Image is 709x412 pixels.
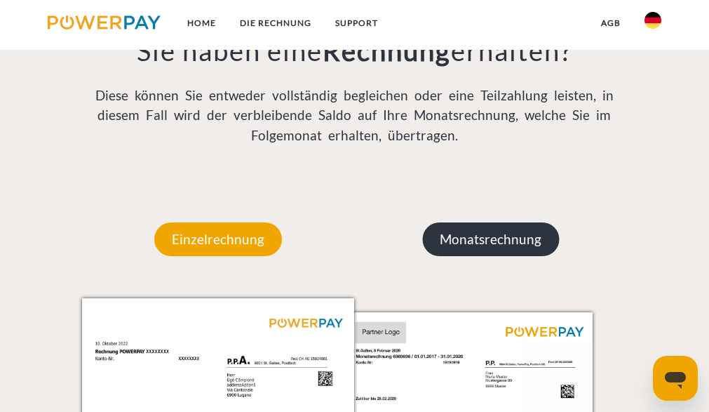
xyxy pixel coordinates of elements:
[82,34,627,68] h3: Sie haben eine erhalten?
[589,11,633,36] a: agb
[48,15,161,29] img: logo-powerpay.svg
[175,11,228,36] a: Home
[228,11,323,36] a: DIE RECHNUNG
[653,356,698,401] iframe: Schaltfläche zum Öffnen des Messaging-Fensters; Konversation läuft
[644,12,661,29] img: de
[323,34,451,67] b: Rechnung
[154,222,282,256] p: Einzelrechnung
[82,86,627,145] p: Diese können Sie entweder vollständig begleichen oder eine Teilzahlung leisten, in diesem Fall wi...
[323,11,390,36] a: SUPPORT
[422,222,559,256] p: Monatsrechnung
